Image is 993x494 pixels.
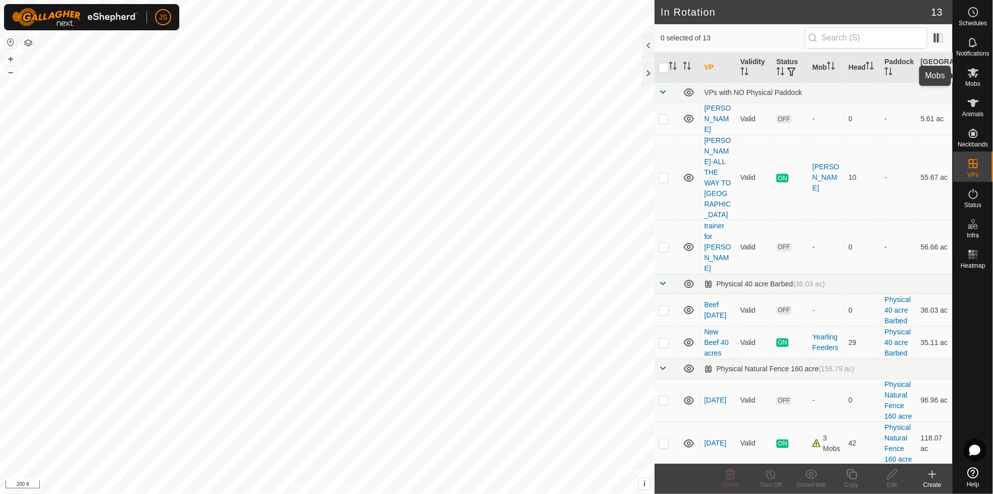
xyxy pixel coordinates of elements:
div: Yearling Feeders [812,332,840,353]
div: Turn Off [751,480,791,489]
span: Notifications [957,51,989,57]
div: - [812,114,840,124]
td: 10 [845,135,880,220]
span: OFF [776,243,791,252]
td: 0 [845,220,880,274]
span: Animals [962,111,984,117]
a: Physical 40 acre Barbed [884,295,911,325]
a: Privacy Policy [287,481,325,490]
span: 0 selected of 13 [661,33,805,43]
div: Physical Natural Fence 160 acre [704,365,854,373]
span: i [643,479,646,488]
span: 13 [931,5,942,20]
p-sorticon: Activate to sort [669,63,677,71]
span: (36.03 ac) [793,280,825,288]
a: trainer for [PERSON_NAME] [704,222,731,272]
p-sorticon: Activate to sort [866,63,874,71]
span: ON [776,439,788,448]
a: [DATE] [704,439,726,447]
div: Show/Hide [791,480,831,489]
td: Valid [736,422,772,465]
div: - [812,395,840,406]
img: Gallagher Logo [12,8,138,26]
th: Validity [736,53,772,83]
span: ON [776,338,788,347]
td: - [880,220,916,274]
th: Mob [808,53,844,83]
span: OFF [776,397,791,405]
a: Physical 40 acre Barbed [884,328,911,357]
span: Infra [967,232,979,238]
span: Schedules [959,20,987,26]
td: 0 [845,294,880,326]
td: 118.07 ac [917,422,953,465]
a: New Beef 40 acres [704,328,728,357]
th: Head [845,53,880,83]
td: 55.67 ac [917,135,953,220]
th: [GEOGRAPHIC_DATA] Area [917,53,953,83]
a: Help [953,463,993,491]
button: Map Layers [22,37,34,49]
td: 96.96 ac [917,379,953,422]
div: 3 Mobs [812,433,840,454]
span: OFF [776,306,791,315]
a: Beef [DATE] [704,301,726,319]
td: Valid [736,326,772,359]
input: Search (S) [805,27,927,48]
td: 42 [845,422,880,465]
div: VPs with NO Physical Paddock [704,88,949,96]
td: 5.61 ac [917,103,953,135]
td: - [880,135,916,220]
td: Valid [736,379,772,422]
span: (158.79 ac) [819,365,855,373]
div: Edit [872,480,912,489]
div: Create [912,480,953,489]
p-sorticon: Activate to sort [827,63,835,71]
td: 0 [845,379,880,422]
h2: In Rotation [661,6,931,18]
span: Status [964,202,981,208]
span: Neckbands [958,141,988,147]
button: Reset Map [5,36,17,48]
span: ON [776,174,788,182]
div: - [812,242,840,253]
button: + [5,53,17,65]
p-sorticon: Activate to sort [884,69,892,77]
td: Valid [736,103,772,135]
span: OFF [776,115,791,123]
td: 29 [845,326,880,359]
a: Physical Natural Fence 160 acre [884,423,912,463]
span: JS [159,12,167,23]
span: VPs [967,172,978,178]
th: Status [772,53,808,83]
td: Valid [736,220,772,274]
p-sorticon: Activate to sort [776,69,784,77]
th: VP [700,53,736,83]
div: - [812,305,840,316]
span: Help [967,481,979,487]
span: Heatmap [961,263,985,269]
a: [PERSON_NAME] [704,104,731,133]
div: [PERSON_NAME] [812,162,840,193]
div: Physical 40 acre Barbed [704,280,825,288]
td: 0 [845,103,880,135]
td: 35.11 ac [917,326,953,359]
a: Contact Us [337,481,367,490]
button: i [639,478,650,489]
td: Valid [736,294,772,326]
a: [PERSON_NAME]-ALL THE WAY TO [GEOGRAPHIC_DATA] [704,136,731,219]
td: 36.03 ac [917,294,953,326]
button: – [5,66,17,78]
div: Copy [831,480,872,489]
a: Physical Natural Fence 160 acre [884,380,912,420]
p-sorticon: Activate to sort [936,69,945,77]
span: Delete [722,481,739,488]
td: Valid [736,135,772,220]
p-sorticon: Activate to sort [740,69,749,77]
span: Mobs [966,81,980,87]
p-sorticon: Activate to sort [683,63,691,71]
td: 56.66 ac [917,220,953,274]
td: - [880,103,916,135]
a: [DATE] [704,396,726,404]
th: Paddock [880,53,916,83]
